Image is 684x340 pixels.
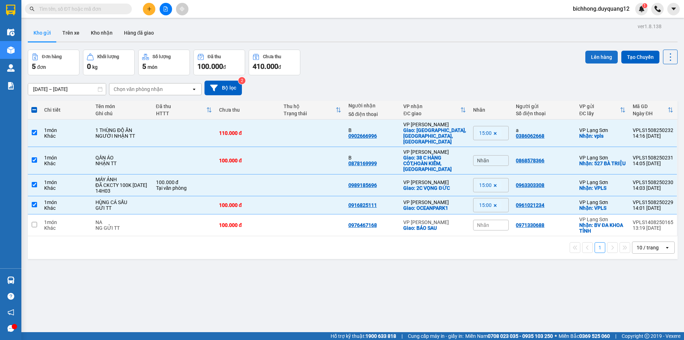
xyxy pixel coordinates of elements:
[44,199,88,205] div: 1 món
[633,103,668,109] div: Mã GD
[642,3,647,8] sup: 1
[44,127,88,133] div: 1 món
[567,4,635,13] span: bichhong.duyquang12
[579,133,626,139] div: Nhận: vpls
[516,158,544,163] div: 0868578366
[348,127,397,133] div: B
[95,103,149,109] div: Tên món
[403,225,466,231] div: Giao: BÁO SAU
[403,149,466,155] div: VP [PERSON_NAME]
[219,130,276,136] div: 110.000 đ
[280,101,344,120] th: Toggle SortBy
[516,103,572,109] div: Người gửi
[7,293,14,300] span: question-circle
[7,64,15,72] img: warehouse-icon
[579,185,626,191] div: Nhận: VPLS
[219,107,276,113] div: Chưa thu
[95,177,149,182] div: MÁY ẢNH
[28,50,79,75] button: Đơn hàng5đơn
[633,205,673,211] div: 14:01 [DATE]
[403,219,466,225] div: VP [PERSON_NAME]
[633,161,673,166] div: 14:05 [DATE]
[400,101,470,120] th: Toggle SortBy
[585,51,618,64] button: Lên hàng
[95,225,149,231] div: NG GỬI TT
[348,202,377,208] div: 0916825111
[579,155,626,161] div: VP Lạng Sơn
[44,219,88,225] div: 1 món
[633,133,673,139] div: 14:16 [DATE]
[147,64,157,70] span: món
[118,24,160,41] button: Hàng đã giao
[403,103,460,109] div: VP nhận
[44,161,88,166] div: Khác
[366,333,396,339] strong: 1900 633 818
[555,335,557,338] span: ⚪️
[516,182,544,188] div: 0963303308
[156,111,206,116] div: HTTT
[97,54,119,59] div: Khối lượng
[28,24,57,41] button: Kho gửi
[263,54,281,59] div: Chưa thu
[44,133,88,139] div: Khác
[579,111,620,116] div: ĐC lấy
[579,222,626,234] div: Nhận: BV ĐA KHOA TỈNH
[403,199,466,205] div: VP [PERSON_NAME]
[7,325,14,332] span: message
[633,219,673,225] div: VPLS1408250165
[595,242,605,253] button: 1
[95,199,149,205] div: HÙNG CÁ SẤU
[95,182,149,194] div: ĐÃ CKCTY 100K 15/8 14H03
[44,225,88,231] div: Khác
[667,3,680,15] button: caret-down
[670,6,677,12] span: caret-down
[95,161,149,166] div: NHẬN TT
[579,127,626,133] div: VP Lạng Sơn
[401,332,403,340] span: |
[57,24,85,41] button: Trên xe
[348,161,377,166] div: 0878169999
[348,103,397,108] div: Người nhận
[633,155,673,161] div: VPLS1508250231
[488,333,553,339] strong: 0708 023 035 - 0935 103 250
[42,54,62,59] div: Đơn hàng
[654,6,661,12] img: phone-icon
[92,64,98,70] span: kg
[638,22,662,30] div: ver 1.8.138
[479,130,492,136] span: 15:00
[516,127,572,133] div: a
[219,202,276,208] div: 100.000 đ
[579,179,626,185] div: VP Lạng Sơn
[7,276,15,284] img: warehouse-icon
[408,332,463,340] span: Cung cấp máy in - giấy in:
[516,222,544,228] div: 0971330688
[204,81,242,95] button: Bộ lọc
[208,54,221,59] div: Đã thu
[219,158,276,163] div: 100.000 đ
[85,24,118,41] button: Kho nhận
[44,107,88,113] div: Chi tiết
[95,133,149,139] div: NGƯỜI NHẬN TT
[477,222,489,228] span: Nhãn
[7,29,15,36] img: warehouse-icon
[579,103,620,109] div: VP gửi
[7,46,15,54] img: warehouse-icon
[576,101,629,120] th: Toggle SortBy
[403,127,466,144] div: Giao: TIỂU HỌC LINH ĐÀM,hoàng mai,hà nội
[7,82,15,90] img: solution-icon
[163,6,168,11] span: file-add
[403,155,466,172] div: Giao: 38 C HÀNG CÓT,HOÀN KIẾM,HÀ NỘI
[633,225,673,231] div: 13:19 [DATE]
[44,179,88,185] div: 1 món
[6,5,15,15] img: logo-vxr
[39,5,123,13] input: Tìm tên, số ĐT hoặc mã đơn
[643,3,646,8] span: 1
[156,185,212,191] div: Tại văn phòng
[348,182,377,188] div: 0989185696
[37,64,46,70] span: đơn
[638,6,645,12] img: icon-new-feature
[30,6,35,11] span: search
[95,155,149,161] div: QẦN ÁO
[559,332,610,340] span: Miền Bắc
[331,332,396,340] span: Hỗ trợ kỹ thuật:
